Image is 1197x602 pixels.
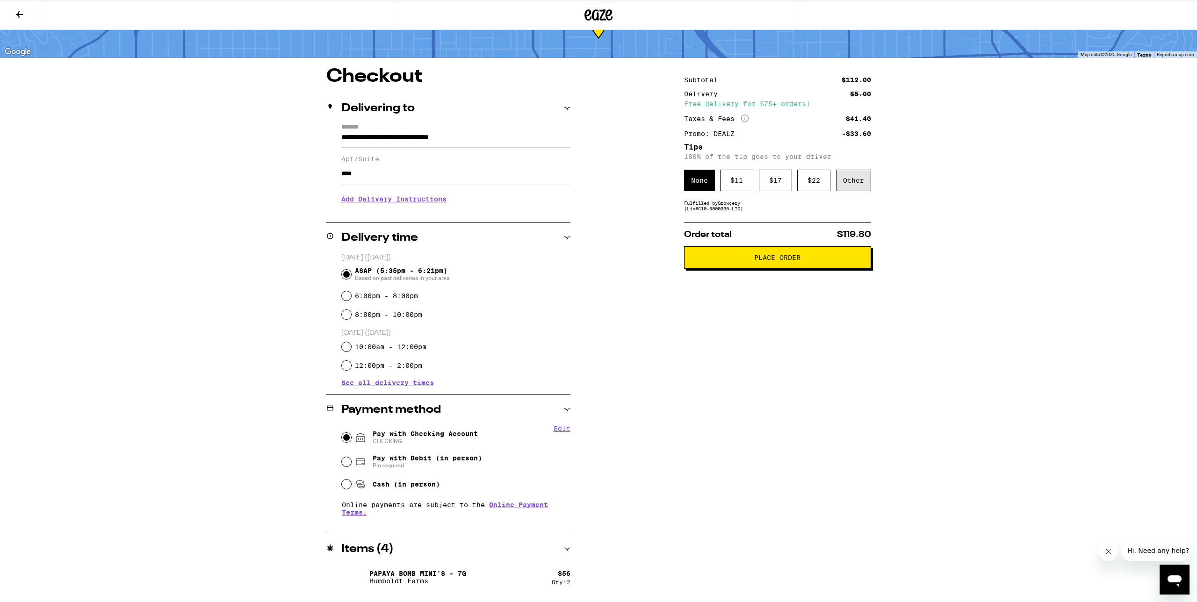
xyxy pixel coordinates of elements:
[842,130,871,137] div: -$33.60
[684,143,871,151] h5: Tips
[341,232,418,244] h2: Delivery time
[684,100,871,107] div: Free delivery for $75+ orders!
[341,155,570,163] label: Apt/Suite
[373,437,478,445] span: CHECKING
[1081,52,1132,57] span: Map data ©2025 Google
[326,67,570,86] h1: Checkout
[373,430,478,445] span: Pay with Checking Account
[684,91,724,97] div: Delivery
[846,115,871,122] div: $41.40
[341,188,570,210] h3: Add Delivery Instructions
[684,200,871,211] div: Fulfilled by Growcery (Lic# C10-0000336-LIC )
[684,130,741,137] div: Promo: DEALZ
[355,292,418,300] label: 6:00pm - 8:00pm
[369,570,466,577] p: Papaya Bomb Mini's - 7g
[355,343,426,351] label: 10:00am - 12:00pm
[341,544,394,555] h2: Items ( 4 )
[1122,540,1190,561] iframe: Message from company
[552,579,570,585] div: Qty: 2
[2,46,33,58] a: Open this area in Google Maps (opens a new window)
[684,115,749,123] div: Taxes & Fees
[355,267,450,282] span: ASAP (5:35pm - 6:21pm)
[836,170,871,191] div: Other
[355,362,422,369] label: 12:00pm - 2:00pm
[342,253,570,262] p: [DATE] ([DATE])
[558,570,570,577] div: $ 56
[554,425,570,432] button: Edit
[1157,52,1194,57] a: Report a map error
[373,462,482,469] span: Pin required
[797,170,830,191] div: $ 22
[684,153,871,160] p: 100% of the tip goes to your driver
[341,380,434,386] button: See all delivery times
[355,274,450,282] span: Based on past deliveries in your area
[684,170,715,191] div: None
[754,254,800,261] span: Place Order
[837,230,871,239] span: $119.80
[369,577,466,585] p: Humboldt Farms
[342,329,570,337] p: [DATE] ([DATE])
[684,246,871,269] button: Place Order
[720,170,753,191] div: $ 11
[1160,565,1190,595] iframe: Button to launch messaging window
[842,77,871,83] div: $112.00
[341,404,441,416] h2: Payment method
[2,46,33,58] img: Google
[684,77,724,83] div: Subtotal
[341,210,570,217] p: We'll contact you at [PHONE_NUMBER] when we arrive
[1137,52,1151,57] a: Terms
[355,311,422,318] label: 8:00pm - 10:00pm
[373,454,482,462] span: Pay with Debit (in person)
[759,170,792,191] div: $ 17
[342,501,570,516] p: Online payments are subject to the
[850,91,871,97] div: $5.00
[684,230,732,239] span: Order total
[342,501,548,516] a: Online Payment Terms.
[341,103,415,114] h2: Delivering to
[373,480,440,488] span: Cash (in person)
[341,564,368,590] img: Papaya Bomb Mini's - 7g
[1099,542,1118,561] iframe: Close message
